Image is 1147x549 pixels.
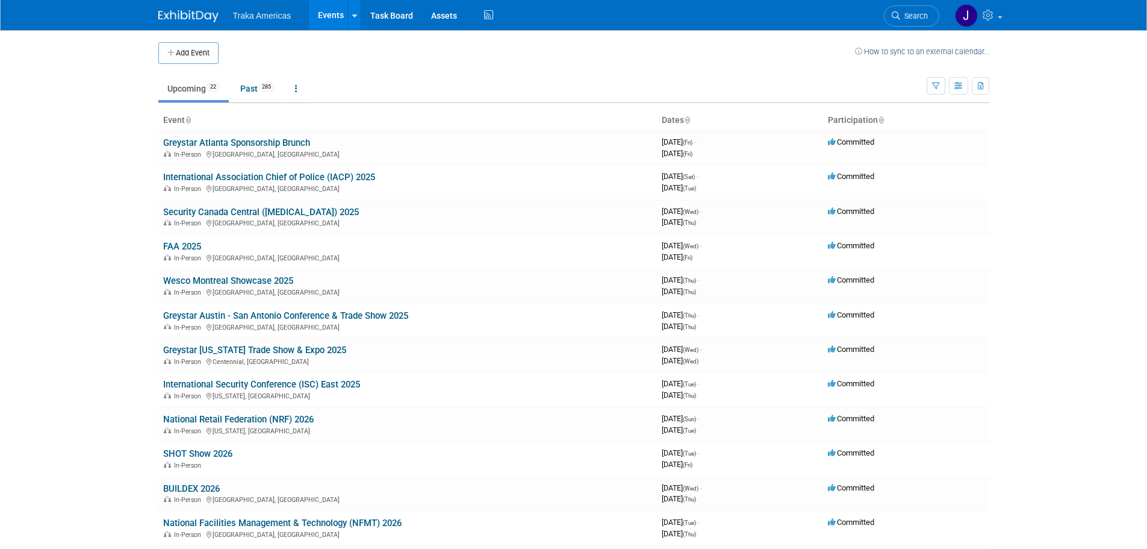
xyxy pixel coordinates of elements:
span: Committed [828,207,874,216]
img: Jamie Saenz [955,4,978,27]
button: Add Event [158,42,219,64]
th: Event [158,110,657,131]
th: Participation [823,110,989,131]
span: In-Person [174,254,205,262]
span: [DATE] [662,356,698,365]
div: [GEOGRAPHIC_DATA], [GEOGRAPHIC_DATA] [163,494,652,504]
span: - [700,483,702,492]
a: Greystar [US_STATE] Trade Show & Expo 2025 [163,345,346,356]
span: - [698,448,700,457]
span: [DATE] [662,414,700,423]
span: [DATE] [662,448,700,457]
span: (Wed) [683,358,698,365]
a: International Security Conference (ISC) East 2025 [163,379,360,390]
a: SHOT Show 2026 [163,448,232,459]
span: In-Person [174,392,205,400]
span: Committed [828,483,874,492]
div: Centennial, [GEOGRAPHIC_DATA] [163,356,652,366]
div: [GEOGRAPHIC_DATA], [GEOGRAPHIC_DATA] [163,149,652,158]
span: - [698,310,700,319]
a: Sort by Event Name [185,115,191,125]
span: (Sun) [683,416,696,422]
a: BUILDEX 2026 [163,483,220,494]
img: In-Person Event [164,496,171,502]
span: Committed [828,414,874,423]
a: FAA 2025 [163,241,201,252]
span: In-Person [174,496,205,504]
span: [DATE] [662,529,696,538]
img: ExhibitDay [158,10,219,22]
span: - [700,345,702,354]
span: (Tue) [683,381,696,387]
span: - [694,137,696,146]
span: - [698,275,700,284]
span: 22 [207,83,220,92]
span: [DATE] [662,149,692,158]
span: [DATE] [662,137,696,146]
span: In-Person [174,531,205,539]
span: 285 [258,83,275,92]
a: Past285 [231,77,284,100]
a: Search [884,5,939,27]
span: Committed [828,275,874,284]
img: In-Person Event [164,324,171,330]
span: (Thu) [683,496,696,503]
span: (Thu) [683,289,696,295]
span: - [697,172,698,181]
div: [GEOGRAPHIC_DATA], [GEOGRAPHIC_DATA] [163,183,652,193]
img: In-Person Event [164,185,171,191]
span: Committed [828,172,874,181]
img: In-Person Event [164,151,171,157]
span: - [698,379,700,388]
span: [DATE] [662,183,696,192]
a: National Facilities Management & Technology (NFMT) 2026 [163,518,402,529]
span: [DATE] [662,207,702,216]
span: - [698,518,700,527]
span: (Wed) [683,209,698,215]
span: [DATE] [662,483,702,492]
span: [DATE] [662,518,700,527]
img: In-Person Event [164,392,171,398]
span: In-Person [174,462,205,469]
img: In-Person Event [164,289,171,295]
span: - [700,207,702,216]
span: (Thu) [683,324,696,330]
img: In-Person Event [164,254,171,260]
div: [GEOGRAPHIC_DATA], [GEOGRAPHIC_DATA] [163,218,652,227]
a: How to sync to an external calendar... [855,47,989,56]
a: Greystar Austin - San Antonio Conference & Trade Show 2025 [163,310,408,321]
span: (Thu) [683,219,696,226]
span: [DATE] [662,172,698,181]
span: (Thu) [683,392,696,399]
div: [US_STATE], [GEOGRAPHIC_DATA] [163,391,652,400]
span: In-Person [174,185,205,193]
div: [US_STATE], [GEOGRAPHIC_DATA] [163,425,652,435]
div: [GEOGRAPHIC_DATA], [GEOGRAPHIC_DATA] [163,253,652,262]
span: In-Person [174,324,205,331]
span: [DATE] [662,253,692,262]
span: In-Person [174,427,205,435]
span: [DATE] [662,322,696,331]
a: Sort by Participation Type [878,115,884,125]
span: Committed [828,518,874,527]
span: Committed [828,345,874,354]
span: (Fri) [683,139,692,146]
span: (Wed) [683,347,698,353]
span: (Tue) [683,519,696,526]
img: In-Person Event [164,358,171,364]
span: [DATE] [662,241,702,250]
span: - [700,241,702,250]
span: (Fri) [683,462,692,468]
span: [DATE] [662,460,692,469]
span: - [698,414,700,423]
span: [DATE] [662,345,702,354]
a: Wesco Montreal Showcase 2025 [163,275,293,286]
span: Committed [828,241,874,250]
img: In-Person Event [164,427,171,433]
span: [DATE] [662,275,700,284]
span: In-Person [174,151,205,158]
span: (Tue) [683,427,696,434]
span: (Fri) [683,254,692,261]
span: (Thu) [683,312,696,319]
span: (Wed) [683,243,698,249]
